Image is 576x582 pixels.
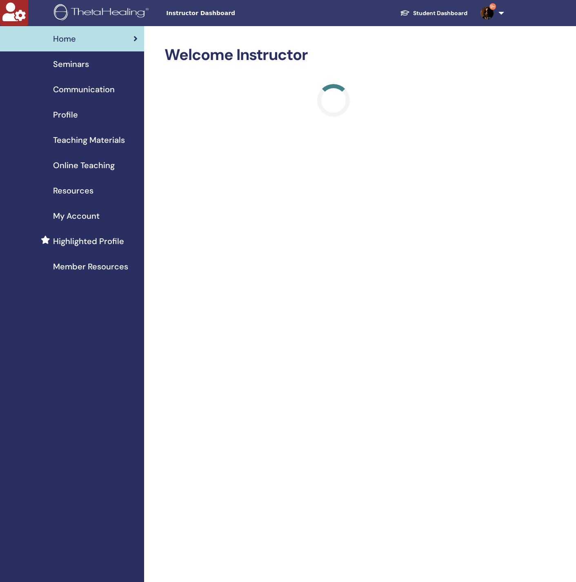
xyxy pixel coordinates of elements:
span: Profile [53,109,78,121]
a: Student Dashboard [394,6,474,21]
span: Online Teaching [53,159,115,171]
span: Member Resources [53,260,128,273]
span: Home [53,33,76,45]
span: Seminars [53,58,89,70]
h2: Welcome Instructor [165,46,503,64]
span: Instructor Dashboard [166,9,289,18]
img: logo.png [54,4,151,22]
span: 9+ [489,3,496,10]
span: Resources [53,184,93,197]
img: default.jpg [480,7,494,20]
span: Communication [53,83,115,96]
span: Highlighted Profile [53,235,124,247]
img: graduation-cap-white.svg [400,9,410,16]
span: Teaching Materials [53,134,125,146]
span: My Account [53,210,100,222]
